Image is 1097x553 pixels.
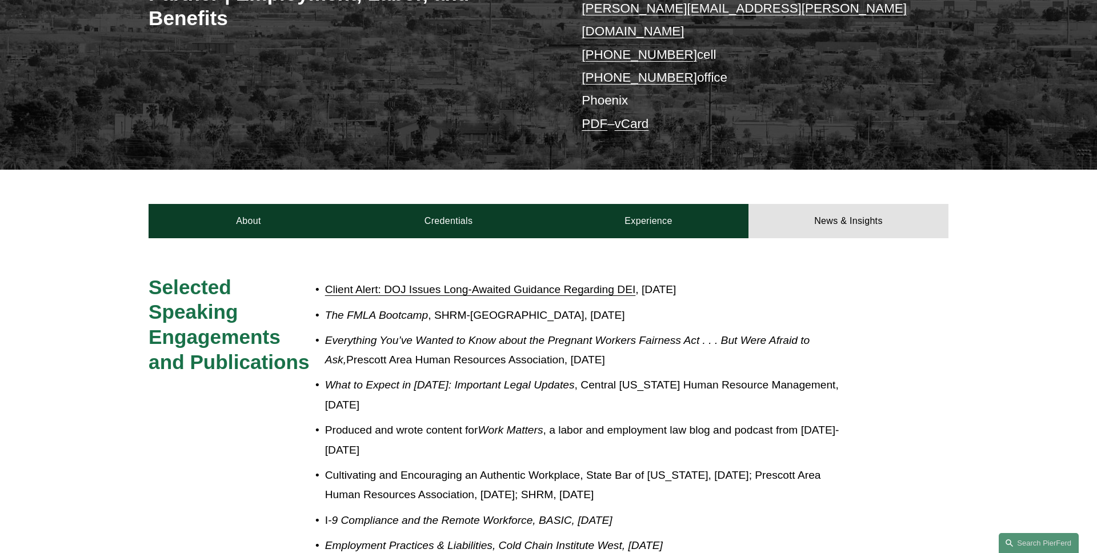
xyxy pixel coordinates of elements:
[582,1,907,38] a: [PERSON_NAME][EMAIL_ADDRESS][PERSON_NAME][DOMAIN_NAME]
[548,204,748,238] a: Experience
[328,514,612,526] em: -9 Compliance and the Remote Workforce, BASIC, [DATE]
[582,117,607,131] a: PDF
[325,375,848,415] p: , Central [US_STATE] Human Resource Management, [DATE]
[149,276,310,373] span: Selected Speaking Engagements and Publications
[999,533,1079,553] a: Search this site
[349,204,548,238] a: Credentials
[582,70,697,85] a: [PHONE_NUMBER]
[748,204,948,238] a: News & Insights
[615,117,649,131] a: vCard
[325,420,848,460] p: Produced and wrote content for , a labor and employment law blog and podcast from [DATE]-[DATE]
[325,466,848,505] p: Cultivating and Encouraging an Authentic Workplace, State Bar of [US_STATE], [DATE]; Prescott Are...
[325,334,812,366] em: Everything You’ve Wanted to Know about the Pregnant Workers Fairness Act . . . But Were Afraid to...
[325,379,575,391] em: What to Expect in [DATE]: Important Legal Updates
[325,511,848,531] p: I
[325,306,848,326] p: , SHRM-[GEOGRAPHIC_DATA], [DATE]
[149,204,349,238] a: About
[582,47,697,62] a: [PHONE_NUMBER]
[325,539,663,551] em: Employment Practices & Liabilities, Cold Chain Institute West, [DATE]
[478,424,543,436] em: Work Matters
[325,283,636,295] a: Client Alert: DOJ Issues Long-Awaited Guidance Regarding DEI
[325,309,429,321] em: The FMLA Bootcamp
[325,280,848,300] p: , [DATE]
[325,331,848,370] p: Prescott Area Human Resources Association, [DATE]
